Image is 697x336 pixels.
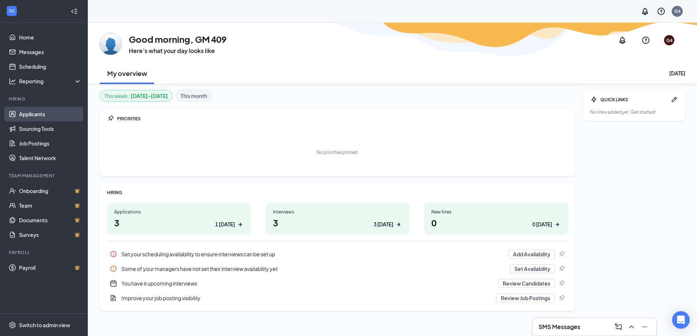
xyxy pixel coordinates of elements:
button: Review Job Postings [496,294,555,302]
svg: Bolt [590,96,597,103]
svg: ComposeMessage [614,322,623,331]
a: InfoSome of your managers have not set their interview availability yetSet AvailabilityPin [107,261,568,276]
button: Minimize [639,321,651,333]
div: Reporting [19,78,82,85]
div: Team Management [9,173,80,179]
div: Interviews [273,209,402,215]
svg: DocumentAdd [110,294,117,302]
a: Sourcing Tools [19,121,82,136]
a: SurveysCrown [19,227,82,242]
a: PayrollCrown [19,260,82,275]
svg: Notifications [641,7,649,16]
svg: Pin [107,115,114,122]
a: DocumentsCrown [19,213,82,227]
h1: 3 [114,216,244,229]
a: OnboardingCrown [19,184,82,198]
a: Talent Network [19,151,82,165]
svg: Pin [558,250,565,258]
a: Scheduling [19,59,82,74]
svg: Minimize [640,322,649,331]
a: TeamCrown [19,198,82,213]
svg: ArrowRight [236,221,244,228]
b: [DATE] - [DATE] [131,92,168,100]
button: Set Availability [510,264,555,273]
button: ChevronUp [626,321,637,333]
svg: ArrowRight [395,221,402,228]
div: G4 [674,8,681,14]
div: Some of your managers have not set their interview availability yet [107,261,568,276]
a: Applicants [19,107,82,121]
div: Switch to admin view [19,321,70,329]
div: G4 [666,37,672,44]
svg: QuestionInfo [641,36,650,45]
div: 0 [DATE] [532,220,552,228]
h3: Here’s what your day looks like [129,47,226,55]
h1: 0 [431,216,561,229]
div: Payroll [9,249,80,256]
div: Applications [114,209,244,215]
svg: CalendarNew [110,280,117,287]
svg: ChevronUp [627,322,636,331]
svg: Info [110,250,117,258]
b: This month [180,92,207,100]
div: Improve your job posting visibility [121,294,492,302]
div: [DATE] [669,69,685,77]
button: Review Candidates [498,279,555,288]
svg: WorkstreamLogo [8,7,15,15]
div: Some of your managers have not set their interview availability yet [121,265,505,272]
div: New hires [431,209,561,215]
a: Job Postings [19,136,82,151]
a: Applications31 [DATE]ArrowRight [107,203,251,235]
div: Set your scheduling availability to ensure interviews can be set up [121,250,504,258]
svg: Pen [671,96,678,103]
svg: Analysis [9,78,16,85]
svg: Pin [558,265,565,272]
svg: Notifications [618,36,627,45]
a: DocumentAddImprove your job posting visibilityReview Job PostingsPin [107,291,568,305]
div: Hiring [9,96,80,102]
h1: Good morning, GM 409 [129,33,226,45]
a: Messages [19,45,82,59]
h2: My overview [107,69,147,78]
svg: Settings [9,321,16,329]
div: This week : [104,92,168,100]
button: ComposeMessage [612,321,624,333]
div: Set your scheduling availability to ensure interviews can be set up [107,247,568,261]
img: GM 409 [100,33,121,55]
div: No links added yet. Get started! [590,109,678,115]
svg: Pin [558,280,565,287]
div: You have 6 upcoming interviews [121,280,494,287]
svg: ArrowRight [554,221,561,228]
button: Add Availability [508,250,555,258]
h1: 3 [273,216,402,229]
div: No priorities pinned. [316,149,359,155]
div: Open Intercom Messenger [672,311,690,329]
a: Home [19,30,82,45]
div: You have 6 upcoming interviews [107,276,568,291]
div: HIRING [107,189,568,196]
a: New hires00 [DATE]ArrowRight [424,203,568,235]
div: PRIORITIES [117,116,568,122]
svg: Pin [558,294,565,302]
div: 1 [DATE] [215,220,235,228]
a: InfoSet your scheduling availability to ensure interviews can be set upAdd AvailabilityPin [107,247,568,261]
div: QUICK LINKS [600,97,668,103]
a: Interviews33 [DATE]ArrowRight [266,203,410,235]
div: 3 [DATE] [374,220,393,228]
a: CalendarNewYou have 6 upcoming interviewsReview CandidatesPin [107,276,568,291]
svg: Info [110,265,117,272]
svg: Collapse [71,8,78,15]
svg: QuestionInfo [657,7,666,16]
h3: SMS Messages [539,323,580,331]
div: Improve your job posting visibility [107,291,568,305]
